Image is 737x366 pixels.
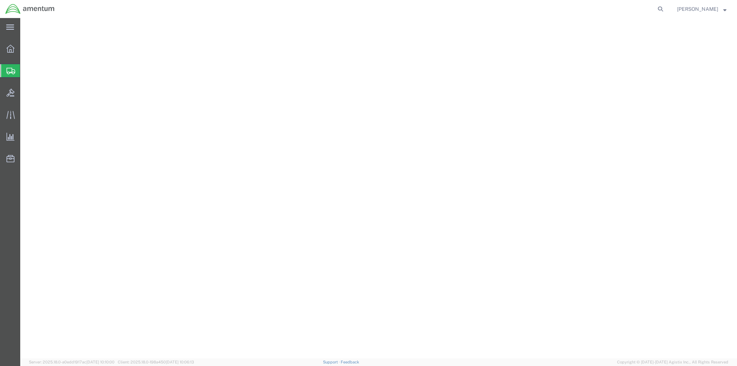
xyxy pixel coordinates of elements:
span: Server: 2025.18.0-a0edd1917ac [29,360,115,364]
span: Copyright © [DATE]-[DATE] Agistix Inc., All Rights Reserved [617,359,728,365]
span: [DATE] 10:06:13 [166,360,194,364]
a: Feedback [341,360,359,364]
a: Support [323,360,341,364]
iframe: FS Legacy Container [20,18,737,358]
button: [PERSON_NAME] [677,5,727,13]
span: [DATE] 10:10:00 [86,360,115,364]
img: logo [5,4,55,14]
span: Scott Gilmour [677,5,718,13]
span: Client: 2025.18.0-198a450 [118,360,194,364]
